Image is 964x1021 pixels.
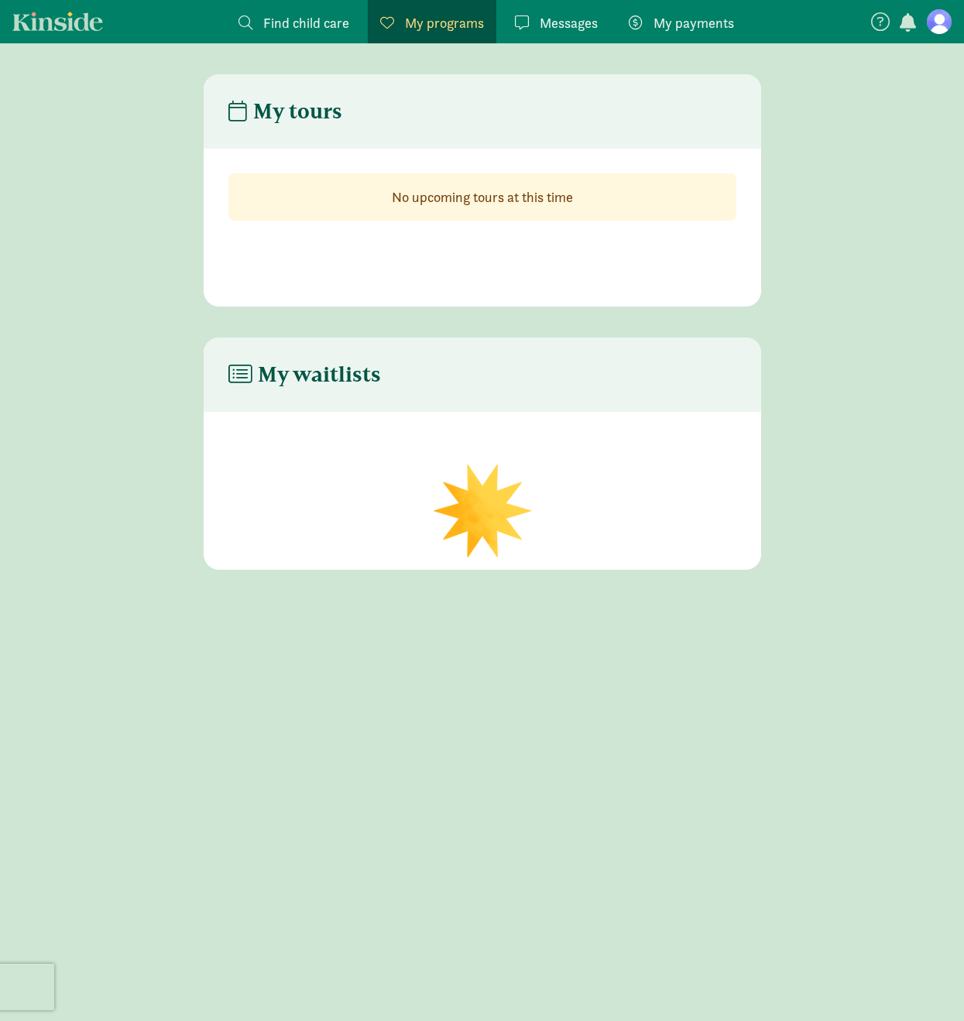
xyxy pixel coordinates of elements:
[12,12,103,31] a: Kinside
[392,188,573,206] strong: No upcoming tours at this time
[228,362,381,387] h4: My waitlists
[263,12,349,33] span: Find child care
[540,12,598,33] span: Messages
[654,12,734,33] span: My payments
[228,99,342,124] h4: My tours
[405,12,484,33] span: My programs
